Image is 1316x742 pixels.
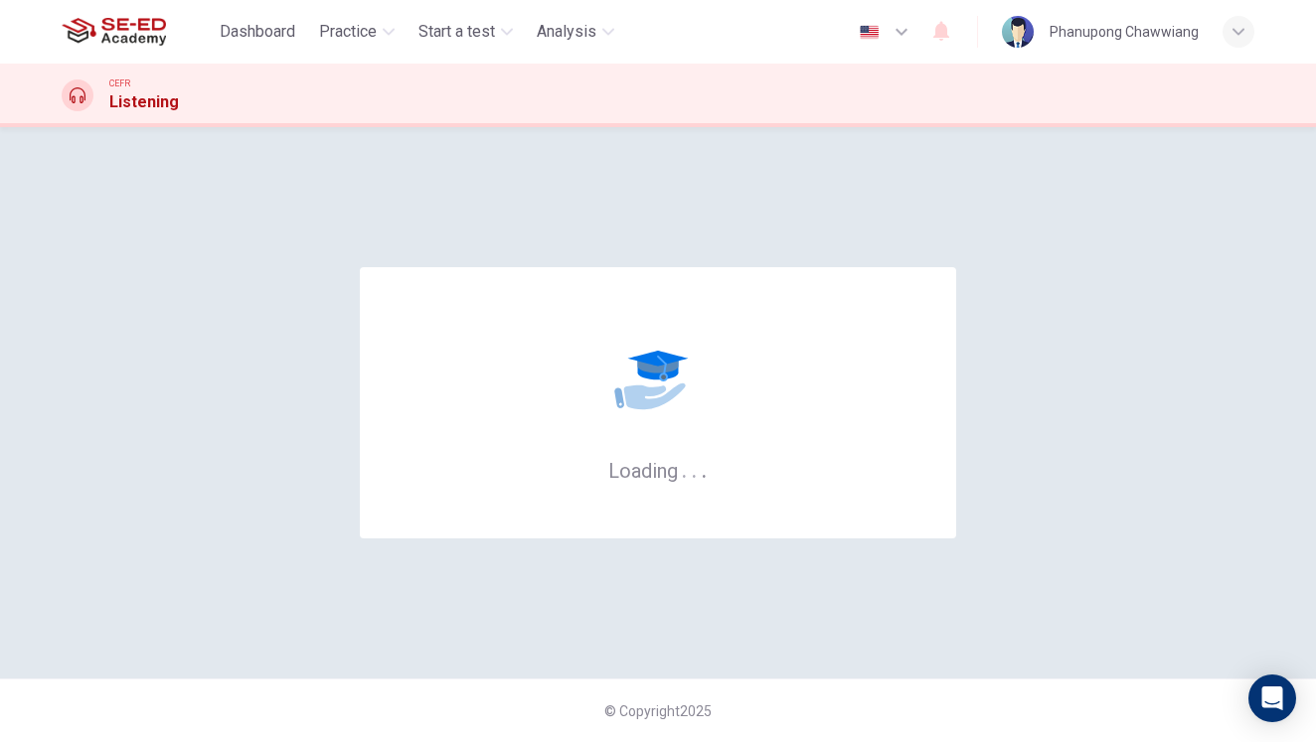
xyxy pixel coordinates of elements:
button: Dashboard [212,14,303,50]
h6: . [691,452,698,485]
h6: . [681,452,688,485]
span: Analysis [537,20,596,44]
img: SE-ED Academy logo [62,12,166,52]
span: CEFR [109,76,130,90]
img: Profile picture [1002,16,1034,48]
button: Analysis [529,14,622,50]
span: © Copyright 2025 [604,703,712,719]
h6: . [701,452,708,485]
span: Start a test [418,20,495,44]
img: en [857,25,882,40]
div: Phanupong Chawwiang [1050,20,1199,44]
a: SE-ED Academy logo [62,12,212,52]
span: Practice [319,20,377,44]
div: Open Intercom Messenger [1248,674,1296,722]
button: Practice [311,14,403,50]
h6: Loading [608,457,708,483]
h1: Listening [109,90,179,114]
span: Dashboard [220,20,295,44]
button: Start a test [411,14,521,50]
